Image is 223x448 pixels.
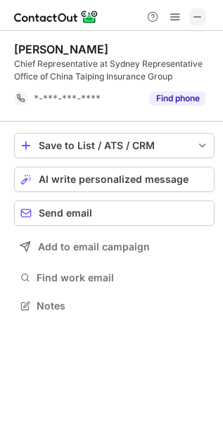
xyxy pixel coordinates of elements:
[14,167,215,192] button: AI write personalized message
[39,174,189,185] span: AI write personalized message
[150,91,205,105] button: Reveal Button
[37,300,209,312] span: Notes
[37,271,209,284] span: Find work email
[14,296,215,316] button: Notes
[14,42,108,56] div: [PERSON_NAME]
[14,133,215,158] button: save-profile-one-click
[38,241,150,252] span: Add to email campaign
[39,140,190,151] div: Save to List / ATS / CRM
[14,58,215,83] div: Chief Representative at Sydney Representative Office of China Taiping Insurance Group
[14,200,215,226] button: Send email
[14,268,215,288] button: Find work email
[14,8,98,25] img: ContactOut v5.3.10
[14,234,215,260] button: Add to email campaign
[39,207,92,219] span: Send email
